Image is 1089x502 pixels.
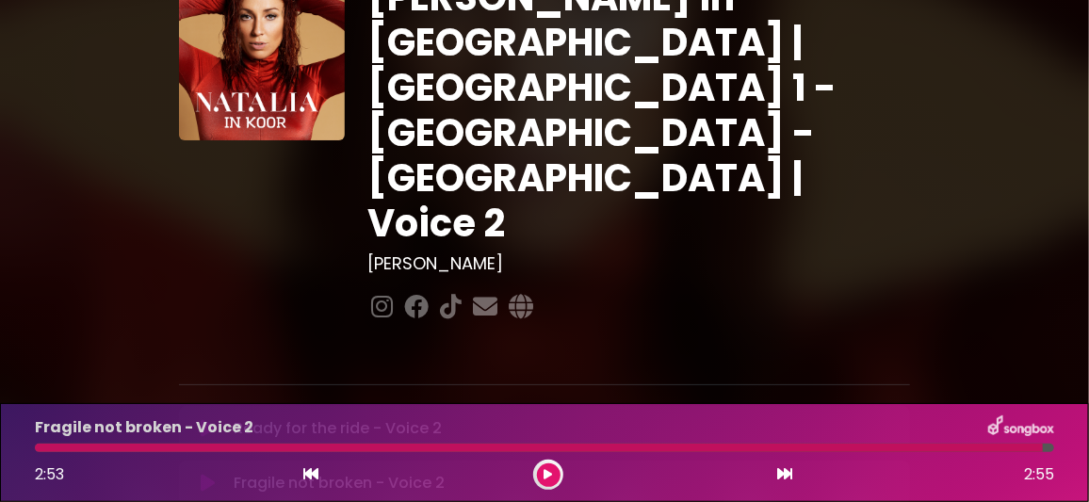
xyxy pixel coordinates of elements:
[35,416,253,439] p: Fragile not broken - Voice 2
[35,463,64,485] span: 2:53
[1024,463,1054,486] span: 2:55
[367,253,910,274] h3: [PERSON_NAME]
[988,415,1054,440] img: songbox-logo-white.png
